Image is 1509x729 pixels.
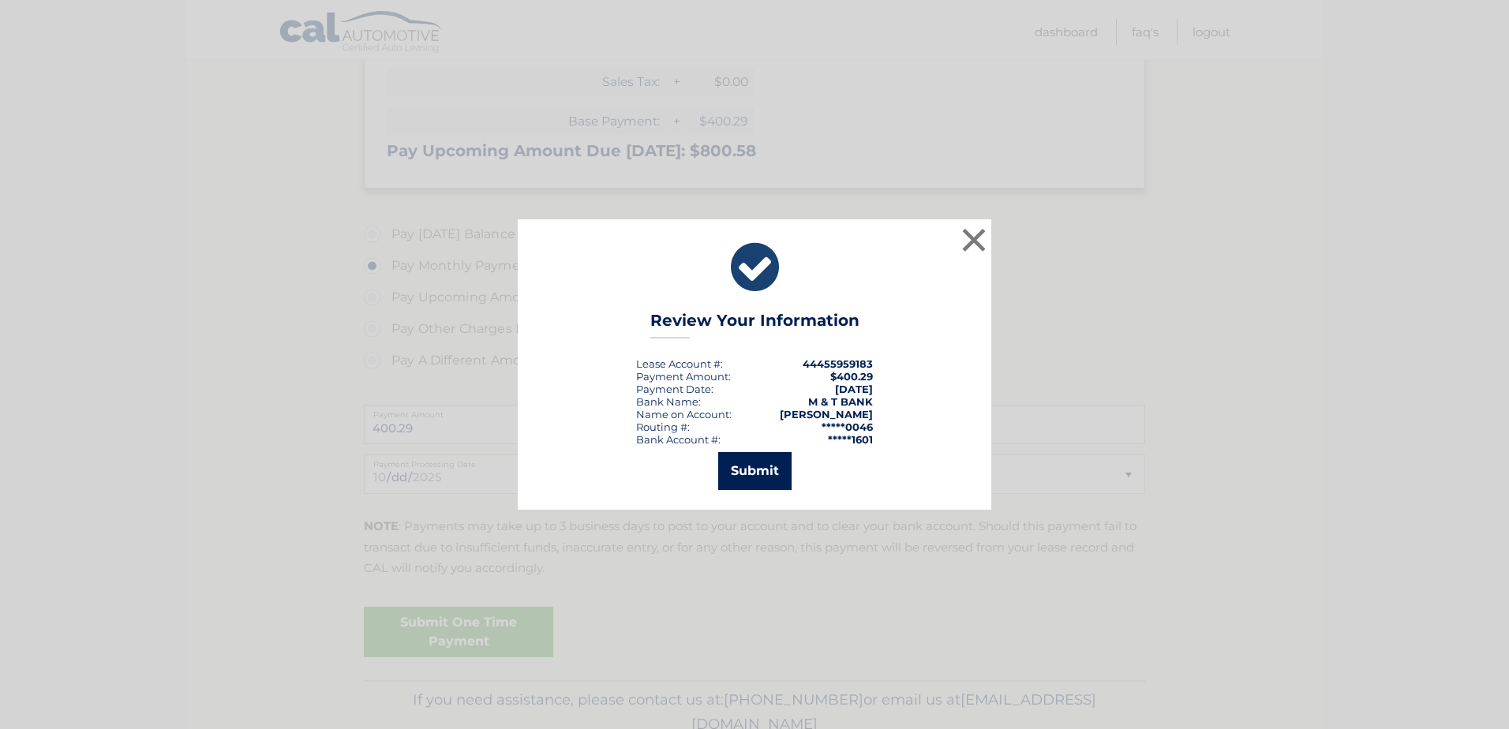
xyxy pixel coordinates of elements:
[636,395,701,408] div: Bank Name:
[808,395,873,408] strong: M & T BANK
[718,452,792,490] button: Submit
[780,408,873,421] strong: [PERSON_NAME]
[650,311,859,338] h3: Review Your Information
[636,408,732,421] div: Name on Account:
[636,433,721,446] div: Bank Account #:
[636,421,690,433] div: Routing #:
[636,370,731,383] div: Payment Amount:
[636,383,713,395] div: :
[636,383,711,395] span: Payment Date
[958,224,990,256] button: ×
[830,370,873,383] span: $400.29
[636,357,723,370] div: Lease Account #:
[835,383,873,395] span: [DATE]
[803,357,873,370] strong: 44455959183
